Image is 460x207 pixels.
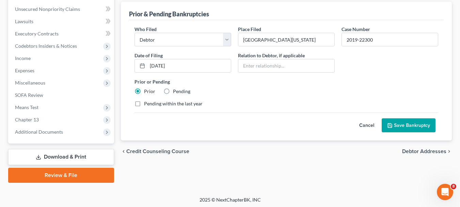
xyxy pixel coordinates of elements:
[147,59,231,72] input: MM/DD/YYYY
[134,26,157,32] span: Who Filed
[342,33,438,46] input: #
[15,55,31,61] span: Income
[15,68,34,73] span: Expenses
[15,43,77,49] span: Codebtors Insiders & Notices
[15,129,63,135] span: Additional Documents
[238,52,305,59] label: Relation to Debtor, if applicable
[121,149,126,154] i: chevron_left
[15,104,38,110] span: Means Test
[129,10,209,18] div: Prior & Pending Bankruptcies
[8,168,114,183] a: Review & File
[134,78,438,85] label: Prior or Pending
[402,149,452,154] button: Debtor Addresses chevron_right
[402,149,446,154] span: Debtor Addresses
[144,100,203,107] label: Pending within the last year
[352,119,382,132] button: Cancel
[15,80,45,86] span: Miscellaneous
[134,53,163,58] span: Date of Filing
[121,149,189,154] button: chevron_left Credit Counseling Course
[342,26,370,33] label: Case Number
[15,31,59,36] span: Executory Contracts
[173,88,190,95] label: Pending
[238,26,261,32] span: Place Filed
[15,92,43,98] span: SOFA Review
[382,118,435,133] button: Save Bankruptcy
[144,88,155,95] label: Prior
[15,117,39,122] span: Chapter 13
[451,184,456,189] span: 8
[10,28,114,40] a: Executory Contracts
[437,184,453,200] iframe: Intercom live chat
[238,33,334,46] input: Enter place filed...
[15,6,80,12] span: Unsecured Nonpriority Claims
[15,18,33,24] span: Lawsuits
[10,89,114,101] a: SOFA Review
[126,149,189,154] span: Credit Counseling Course
[10,15,114,28] a: Lawsuits
[8,149,114,165] a: Download & Print
[446,149,452,154] i: chevron_right
[10,3,114,15] a: Unsecured Nonpriority Claims
[238,59,334,72] input: Enter relationship...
